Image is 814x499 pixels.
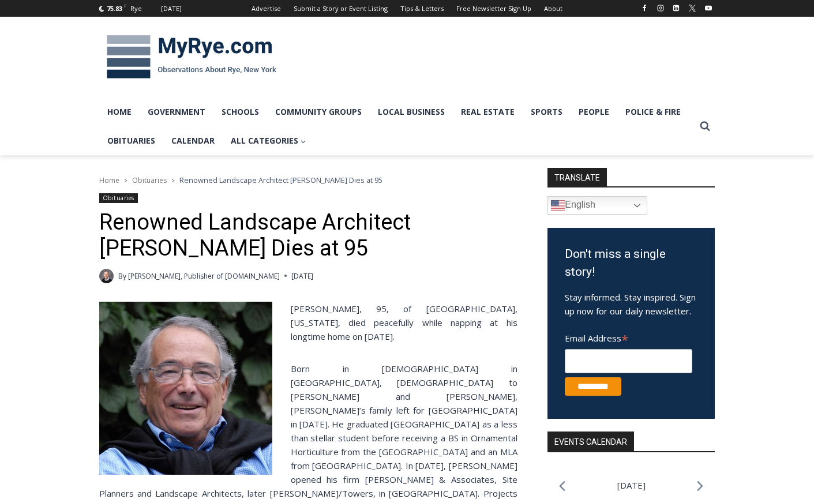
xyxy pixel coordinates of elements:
[669,1,683,15] a: Linkedin
[547,168,607,186] strong: TRANSLATE
[617,97,689,126] a: Police & Fire
[179,175,382,185] span: Renowned Landscape Architect [PERSON_NAME] Dies at 95
[702,1,715,15] a: YouTube
[128,271,280,281] a: [PERSON_NAME], Publisher of [DOMAIN_NAME]
[99,302,517,343] p: [PERSON_NAME], 95, of [GEOGRAPHIC_DATA], [US_STATE], died peacefully while napping at his longtim...
[267,97,370,126] a: Community Groups
[99,175,119,185] a: Home
[99,269,114,283] a: Author image
[118,271,126,282] span: By
[370,97,453,126] a: Local Business
[161,3,182,14] div: [DATE]
[99,193,138,203] a: Obituaries
[565,327,692,347] label: Email Address
[637,1,651,15] a: Facebook
[571,97,617,126] a: People
[124,2,127,9] span: F
[695,116,715,137] button: View Search Form
[124,177,127,185] span: >
[565,290,697,318] p: Stay informed. Stay inspired. Sign up now for our daily newsletter.
[130,3,142,14] div: Rye
[99,97,695,156] nav: Primary Navigation
[107,4,122,13] span: 75.83
[99,209,517,262] h1: Renowned Landscape Architect [PERSON_NAME] Dies at 95
[99,126,163,155] a: Obituaries
[291,271,313,282] time: [DATE]
[565,245,697,282] h3: Don't miss a single story!
[547,196,647,215] a: English
[99,27,284,87] img: MyRye.com
[551,198,565,212] img: en
[654,1,667,15] a: Instagram
[140,97,213,126] a: Government
[559,481,565,492] a: Previous month
[132,175,167,185] a: Obituaries
[685,1,699,15] a: X
[547,432,634,451] h2: Events Calendar
[99,302,272,475] img: Obituary - Peter George Rolland
[453,97,523,126] a: Real Estate
[697,481,703,492] a: Next month
[171,177,175,185] span: >
[223,126,314,155] a: All Categories
[231,134,306,147] span: All Categories
[523,97,571,126] a: Sports
[213,97,267,126] a: Schools
[99,97,140,126] a: Home
[99,174,517,186] nav: Breadcrumbs
[617,478,646,493] li: [DATE]
[163,126,223,155] a: Calendar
